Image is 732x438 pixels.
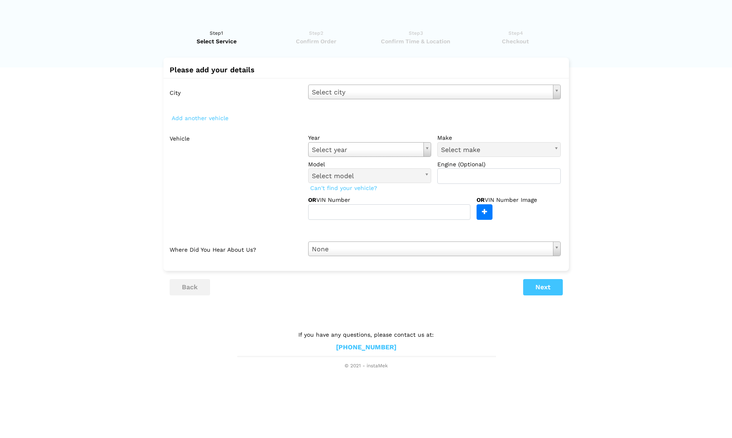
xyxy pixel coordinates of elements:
span: Select Service [170,37,264,45]
label: Vehicle [170,130,302,220]
span: Confirm Time & Location [369,37,463,45]
a: Step3 [369,29,463,45]
a: Select make [437,142,561,157]
span: Checkout [468,37,563,45]
span: Confirm Order [269,37,363,45]
button: back [170,279,210,295]
span: Select city [312,87,550,98]
a: Step2 [269,29,363,45]
h2: Please add your details [170,66,563,74]
strong: OR [308,197,316,203]
span: Can't find your vehicle? [308,183,379,193]
a: Step4 [468,29,563,45]
span: Select model [312,171,421,181]
label: City [170,85,302,99]
label: model [308,160,432,168]
p: If you have any questions, please contact us at: [237,330,495,339]
span: None [312,244,550,255]
button: Next [523,279,563,295]
a: [PHONE_NUMBER] [336,343,396,352]
a: Select city [308,85,561,99]
label: Where did you hear about us? [170,241,302,256]
span: Add another vehicle [170,112,231,124]
a: Select model [308,168,432,183]
span: Select make [441,145,550,155]
strong: OR [477,197,485,203]
label: Engine (Optional) [437,160,561,168]
label: VIN Number Image [477,196,555,204]
a: Step1 [170,29,264,45]
label: year [308,134,432,142]
label: make [437,134,561,142]
label: VIN Number [308,196,376,204]
a: Select year [308,142,432,157]
span: Select year [312,145,421,155]
a: None [308,241,561,256]
span: © 2021 - instaMek [237,363,495,369]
